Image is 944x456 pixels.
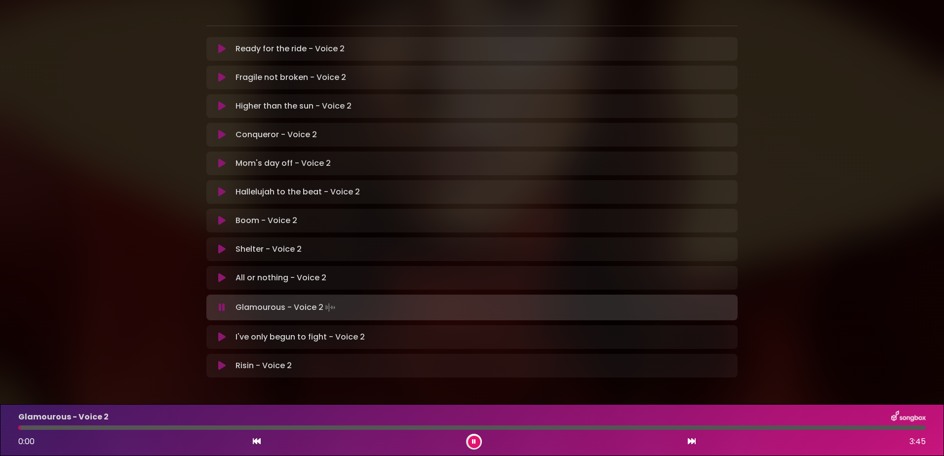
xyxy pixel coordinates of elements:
p: I've only begun to fight - Voice 2 [236,331,365,343]
img: waveform4.gif [323,301,337,314]
p: Shelter - Voice 2 [236,243,302,255]
p: Boom - Voice 2 [236,215,297,227]
p: All or nothing - Voice 2 [236,272,326,284]
p: Hallelujah to the beat - Voice 2 [236,186,360,198]
p: Conqueror - Voice 2 [236,129,317,141]
p: Glamourous - Voice 2 [18,411,109,423]
p: Risin - Voice 2 [236,360,292,372]
p: Mom's day off - Voice 2 [236,157,331,169]
p: Higher than the sun - Voice 2 [236,100,352,112]
img: songbox-logo-white.png [891,411,926,423]
p: Glamourous - Voice 2 [236,301,337,314]
p: Fragile not broken - Voice 2 [236,72,346,83]
p: Ready for the ride - Voice 2 [236,43,345,55]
